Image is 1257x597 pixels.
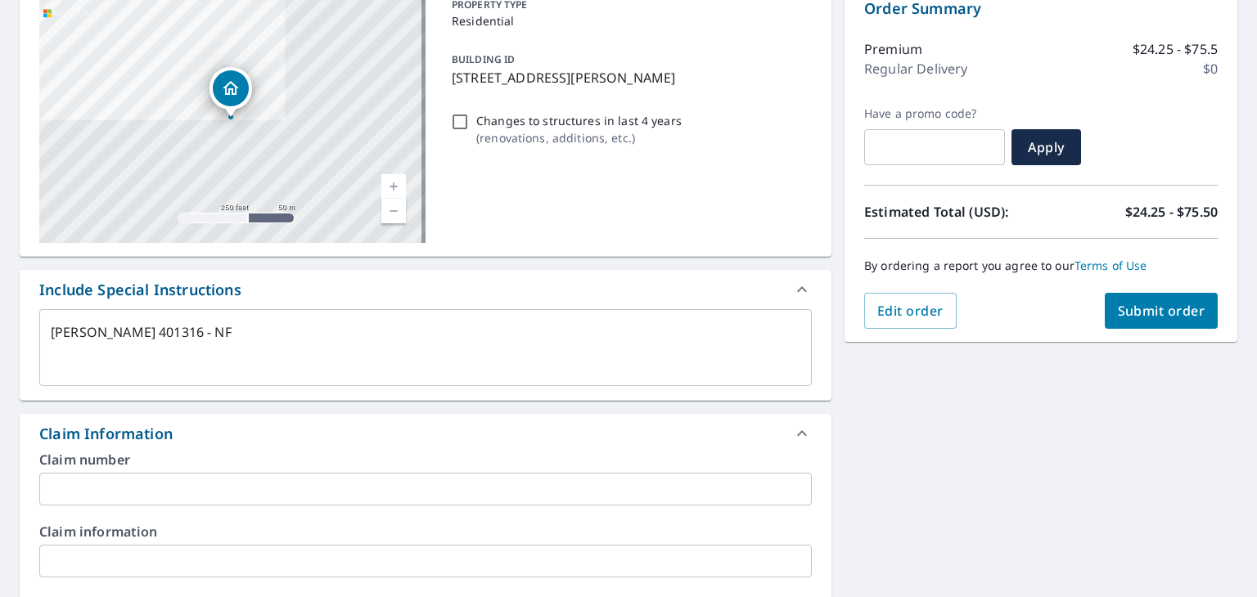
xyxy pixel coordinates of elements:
div: Include Special Instructions [20,270,831,309]
p: $24.25 - $75.50 [1125,202,1218,222]
p: By ordering a report you agree to our [864,258,1218,273]
button: Submit order [1105,293,1219,329]
a: Current Level 17, Zoom In [381,174,406,199]
p: Changes to structures in last 4 years [476,112,682,129]
p: BUILDING ID [452,52,515,66]
div: Claim Information [20,414,831,453]
span: Submit order [1118,302,1205,320]
p: $0 [1203,59,1218,79]
p: Residential [452,12,805,29]
a: Terms of Use [1075,258,1147,273]
p: Premium [864,39,922,59]
p: Estimated Total (USD): [864,202,1041,222]
label: Have a promo code? [864,106,1005,121]
p: Regular Delivery [864,59,967,79]
p: $24.25 - $75.5 [1133,39,1218,59]
label: Claim information [39,525,812,538]
button: Edit order [864,293,957,329]
div: Include Special Instructions [39,279,241,301]
div: Dropped pin, building 1, Residential property, 139 Pinoak Dr Jim Thorpe, PA 18229 [209,67,252,118]
a: Current Level 17, Zoom Out [381,199,406,223]
p: ( renovations, additions, etc. ) [476,129,682,146]
div: Claim Information [39,423,173,445]
button: Apply [1011,129,1081,165]
textarea: [PERSON_NAME] 401316 - NF [51,325,800,371]
p: [STREET_ADDRESS][PERSON_NAME] [452,68,805,88]
label: Claim number [39,453,812,466]
span: Apply [1025,138,1068,156]
span: Edit order [877,302,944,320]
